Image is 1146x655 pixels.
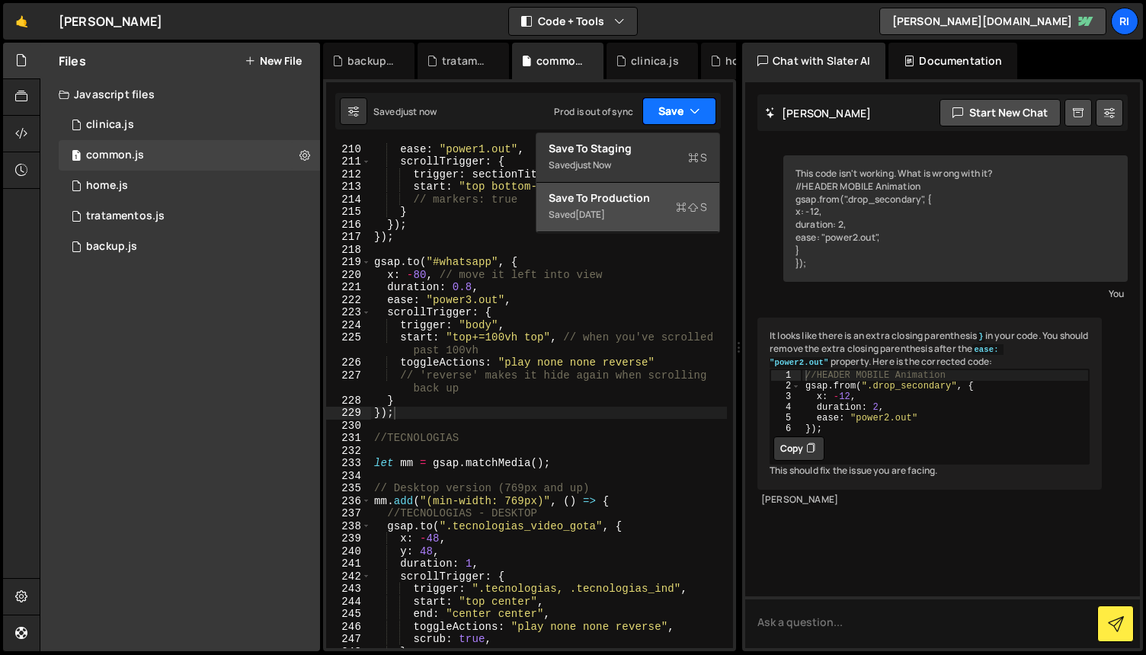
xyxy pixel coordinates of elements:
span: S [676,200,707,215]
div: 246 [326,621,371,634]
div: backup.js [86,240,137,254]
div: 212 [326,168,371,181]
div: 225 [326,331,371,356]
div: Javascript files [40,79,320,110]
div: 229 [326,407,371,420]
div: 227 [326,369,371,395]
div: Saved [373,105,437,118]
div: 233 [326,457,371,470]
div: You [787,286,1124,302]
div: This code isn't working. What is wrong with it? //HEADER MOBILE Animation gsap.from(".drop_second... [783,155,1128,282]
code: ease: "power2.out" [770,344,1004,368]
div: 223 [326,306,371,319]
div: [DATE] [575,208,605,221]
div: 5 [771,413,801,423]
div: 215 [326,206,371,219]
div: 12452/44846.js [59,110,320,140]
div: 217 [326,231,371,244]
div: Save to Production [549,190,707,206]
div: 1 [771,370,801,381]
div: 235 [326,482,371,495]
div: 245 [326,608,371,621]
div: 224 [326,319,371,332]
button: Save to ProductionS Saved[DATE] [536,183,719,232]
div: 228 [326,395,371,407]
div: 3 [771,391,801,402]
div: 12452/30174.js [59,171,320,201]
div: 12452/42847.js [59,140,320,171]
div: 219 [326,256,371,269]
div: 243 [326,583,371,596]
div: 232 [326,445,371,458]
button: Save to StagingS Savedjust now [536,133,719,183]
div: 216 [326,219,371,232]
div: Save to Staging [549,141,707,156]
div: just now [401,105,437,118]
div: tratamentos.js [86,209,165,223]
div: 236 [326,495,371,508]
div: 2 [771,381,801,391]
div: [PERSON_NAME] [59,12,162,30]
div: just now [575,158,611,171]
button: Copy [773,436,824,461]
div: 213 [326,181,371,193]
div: 230 [326,420,371,433]
span: S [688,150,707,165]
div: 242 [326,570,371,583]
div: 239 [326,532,371,545]
div: 241 [326,558,371,570]
button: Save [642,97,716,125]
div: 4 [771,402,801,413]
button: Code + Tools [509,8,637,35]
div: backup.js [347,53,396,69]
div: 237 [326,507,371,520]
div: 231 [326,432,371,445]
div: 214 [326,193,371,206]
div: Chat with Slater AI [742,43,885,79]
div: 220 [326,269,371,282]
div: 6 [771,423,801,434]
div: 12452/42786.js [59,201,320,232]
h2: Files [59,53,86,69]
div: 210 [326,143,371,156]
div: 238 [326,520,371,533]
div: common.js [86,149,144,162]
span: 1 [72,151,81,163]
div: Prod is out of sync [554,105,633,118]
div: Saved [549,206,707,224]
div: Documentation [888,43,1017,79]
button: New File [245,55,302,67]
div: clinica.js [631,53,679,69]
div: 222 [326,294,371,307]
a: 🤙 [3,3,40,40]
div: 234 [326,470,371,483]
code: } [977,331,984,342]
div: 211 [326,155,371,168]
h2: [PERSON_NAME] [765,106,871,120]
div: 226 [326,356,371,369]
div: 12452/42849.js [59,232,320,262]
div: tratamentos.js [442,53,491,69]
div: common.js [536,53,585,69]
div: 244 [326,596,371,609]
div: Saved [549,156,707,174]
div: home.js [86,179,128,193]
a: [PERSON_NAME][DOMAIN_NAME] [879,8,1106,35]
div: It looks like there is an extra closing parenthesis in your code. You should remove the extra clo... [757,318,1102,489]
div: 218 [326,244,371,257]
div: 240 [326,545,371,558]
div: clinica.js [86,118,134,132]
div: 221 [326,281,371,294]
a: Ri [1111,8,1138,35]
button: Start new chat [940,99,1061,126]
div: [PERSON_NAME] [761,494,1098,506]
div: homepage_salvato.js [725,53,774,69]
div: 247 [326,633,371,646]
